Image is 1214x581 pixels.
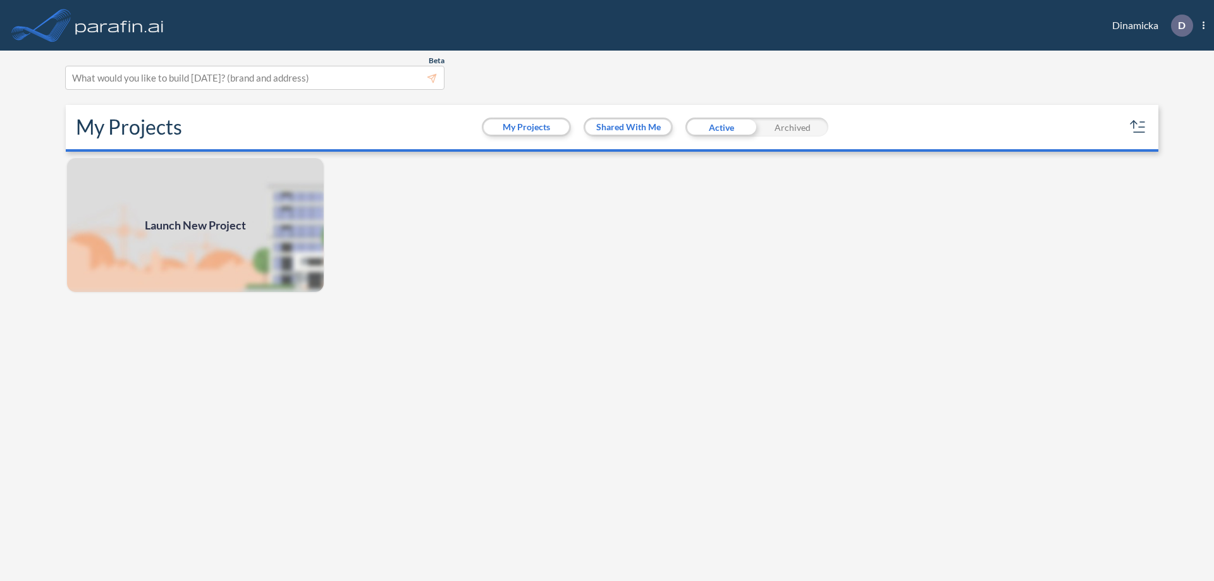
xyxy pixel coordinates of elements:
[586,119,671,135] button: Shared With Me
[1093,15,1205,37] div: Dinamicka
[145,217,246,234] span: Launch New Project
[66,157,325,293] a: Launch New Project
[76,115,182,139] h2: My Projects
[685,118,757,137] div: Active
[73,13,166,38] img: logo
[484,119,569,135] button: My Projects
[1128,117,1148,137] button: sort
[429,56,445,66] span: Beta
[757,118,828,137] div: Archived
[66,157,325,293] img: add
[1178,20,1186,31] p: D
